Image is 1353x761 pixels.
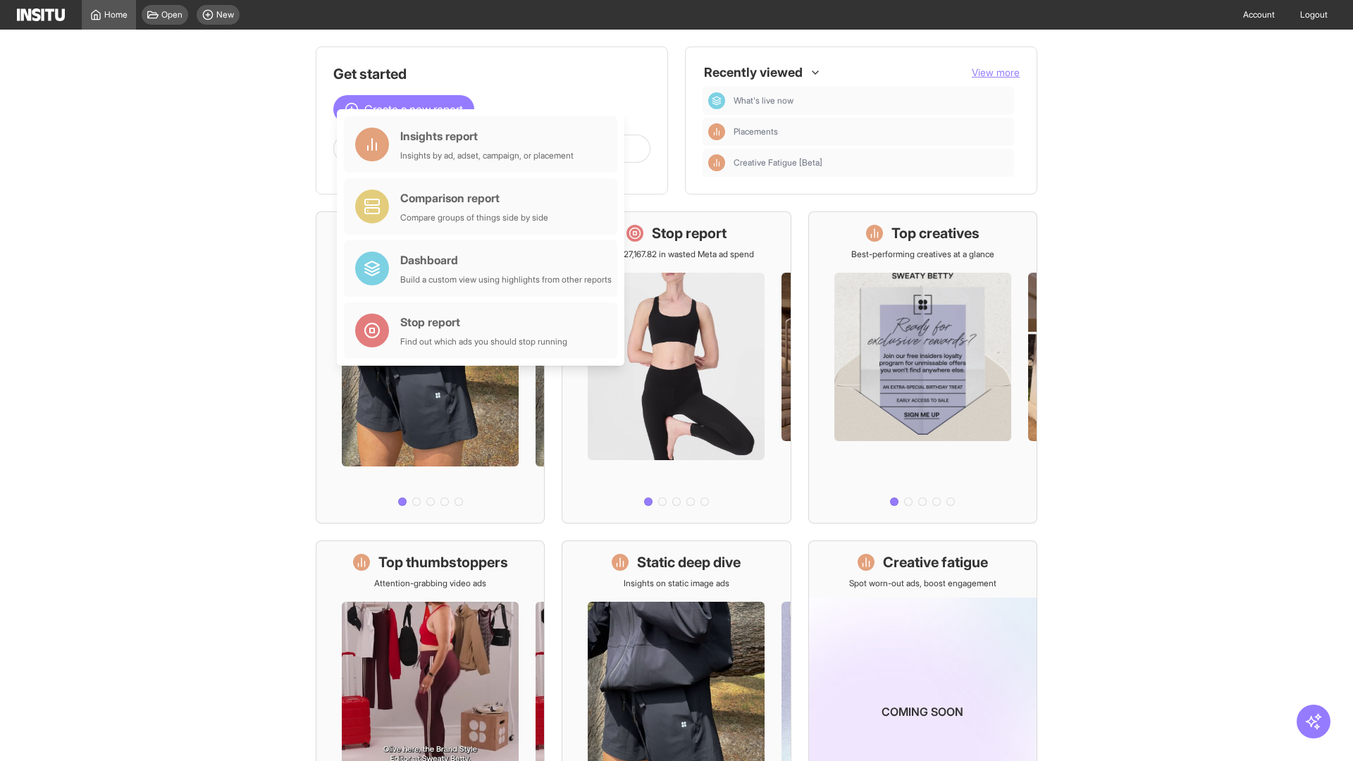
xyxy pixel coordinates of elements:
div: Insights [708,154,725,171]
h1: Stop report [652,223,727,243]
p: Best-performing creatives at a glance [851,249,994,260]
p: Insights on static image ads [624,578,729,589]
div: Dashboard [400,252,612,268]
p: Attention-grabbing video ads [374,578,486,589]
div: Insights [708,123,725,140]
h1: Static deep dive [637,552,741,572]
img: Logo [17,8,65,21]
span: Creative Fatigue [Beta] [734,157,1008,168]
h1: Top thumbstoppers [378,552,508,572]
div: Insights by ad, adset, campaign, or placement [400,150,574,161]
button: View more [972,66,1020,80]
span: What's live now [734,95,793,106]
a: Stop reportSave £27,167.82 in wasted Meta ad spend [562,211,791,524]
div: Comparison report [400,190,548,206]
div: Build a custom view using highlights from other reports [400,274,612,285]
span: What's live now [734,95,1008,106]
div: Insights report [400,128,574,144]
span: New [216,9,234,20]
h1: Get started [333,64,650,84]
div: Compare groups of things side by side [400,212,548,223]
div: Stop report [400,314,567,330]
div: Find out which ads you should stop running [400,336,567,347]
a: Top creativesBest-performing creatives at a glance [808,211,1037,524]
button: Create a new report [333,95,474,123]
span: View more [972,66,1020,78]
p: Save £27,167.82 in wasted Meta ad spend [598,249,754,260]
a: What's live nowSee all active ads instantly [316,211,545,524]
span: Placements [734,126,1008,137]
div: Dashboard [708,92,725,109]
h1: Top creatives [891,223,980,243]
span: Open [161,9,183,20]
span: Placements [734,126,778,137]
span: Home [104,9,128,20]
span: Creative Fatigue [Beta] [734,157,822,168]
span: Create a new report [364,101,463,118]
